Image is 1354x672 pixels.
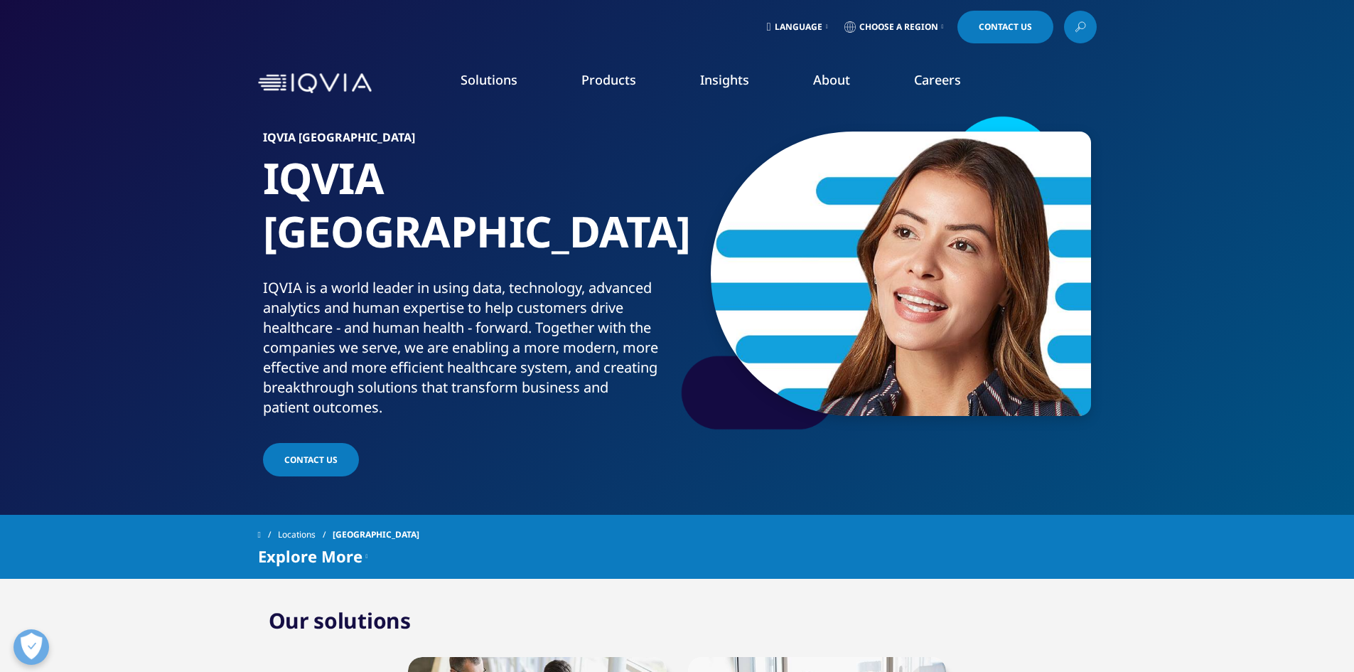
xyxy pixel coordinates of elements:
[581,71,636,88] a: Products
[263,132,672,151] h6: IQVIA [GEOGRAPHIC_DATA]
[258,548,362,565] span: Explore More
[263,151,672,278] h1: IQVIA [GEOGRAPHIC_DATA]
[333,522,419,548] span: [GEOGRAPHIC_DATA]
[914,71,961,88] a: Careers
[711,132,1091,416] img: 15_rbuportraitoption.jpg
[461,71,517,88] a: Solutions
[979,23,1032,31] span: Contact Us
[813,71,850,88] a: About
[284,454,338,466] span: Contact Us
[278,522,333,548] a: Locations
[859,21,938,33] span: Choose a Region
[775,21,822,33] span: Language
[700,71,749,88] a: Insights
[14,629,49,665] button: Άνοιγμα προτιμήσεων
[269,607,411,635] h2: Our solutions
[377,50,1097,117] nav: Primary
[263,278,672,417] div: IQVIA is a world leader in using data, technology, advanced analytics and human expertise to help...
[957,11,1053,43] a: Contact Us
[258,73,372,94] img: IQVIA Healthcare Information Technology and Pharma Clinical Research Company
[263,443,359,476] a: Contact Us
